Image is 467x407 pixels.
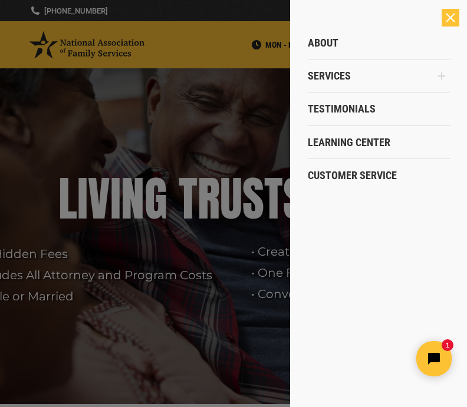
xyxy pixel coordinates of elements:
span: Customer Service [308,169,397,182]
div: Close [442,9,459,27]
a: About [308,27,450,59]
span: Learning Center [308,136,390,149]
iframe: Tidio Chat [259,331,462,386]
span: Services [308,70,351,82]
span: Testimonials [308,102,376,115]
a: Learning Center [308,126,450,159]
a: Testimonials [308,92,450,125]
span: About [308,37,338,49]
a: Customer Service [308,159,450,192]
